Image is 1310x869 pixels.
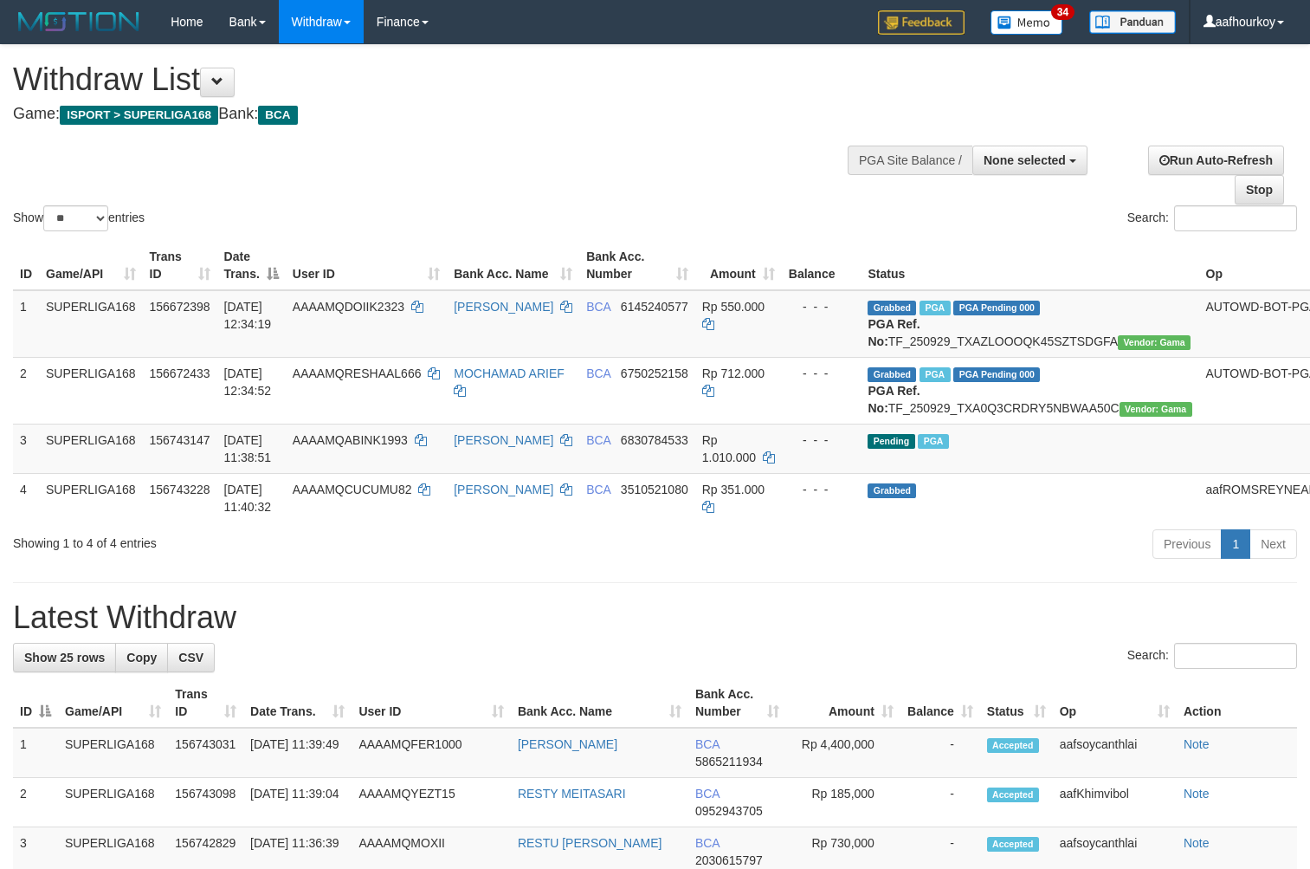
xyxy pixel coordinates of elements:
span: Rp 712.000 [702,366,765,380]
div: - - - [789,431,855,449]
span: BCA [695,836,720,850]
th: Trans ID: activate to sort column ascending [168,678,243,728]
span: Rp 1.010.000 [702,433,756,464]
span: Rp 550.000 [702,300,765,314]
span: 156672398 [150,300,210,314]
span: Copy 6145240577 to clipboard [621,300,688,314]
a: MOCHAMAD ARIEF [454,366,565,380]
th: Balance: activate to sort column ascending [900,678,980,728]
label: Show entries [13,205,145,231]
span: Marked by aafsoycanthlai [918,434,948,449]
label: Search: [1127,643,1297,669]
span: PGA Pending [953,367,1040,382]
td: AAAAMQFER1000 [352,728,510,778]
div: Showing 1 to 4 of 4 entries [13,528,532,552]
td: SUPERLIGA168 [39,290,143,358]
span: PGA Pending [953,301,1040,315]
th: Bank Acc. Number: activate to sort column ascending [579,241,695,290]
span: 156743228 [150,483,210,496]
span: Rp 351.000 [702,483,765,496]
span: AAAAMQCUCUMU82 [293,483,412,496]
span: Copy 0952943705 to clipboard [695,804,763,818]
span: Vendor URL: https://trx31.1velocity.biz [1118,335,1191,350]
td: SUPERLIGA168 [58,778,168,827]
td: 2 [13,357,39,424]
th: Date Trans.: activate to sort column ascending [243,678,352,728]
span: BCA [258,106,297,125]
td: - [900,728,980,778]
span: 34 [1051,4,1074,20]
td: 1 [13,728,58,778]
span: Accepted [987,788,1039,802]
th: ID: activate to sort column descending [13,678,58,728]
span: Vendor URL: https://trx31.1velocity.biz [1120,402,1192,417]
td: aafKhimvibol [1053,778,1177,827]
a: [PERSON_NAME] [454,433,553,447]
a: CSV [167,643,215,672]
a: [PERSON_NAME] [518,737,617,751]
td: 4 [13,473,39,522]
span: ISPORT > SUPERLIGA168 [60,106,218,125]
img: panduan.png [1089,10,1176,34]
td: SUPERLIGA168 [58,728,168,778]
td: 3 [13,424,39,473]
span: None selected [984,153,1066,167]
a: RESTU [PERSON_NAME] [518,836,661,850]
a: 1 [1221,529,1250,559]
span: CSV [178,651,203,665]
span: Copy 6750252158 to clipboard [621,366,688,380]
span: Copy [126,651,157,665]
a: Note [1184,787,1210,801]
th: User ID: activate to sort column ascending [352,678,510,728]
h4: Game: Bank: [13,106,856,123]
a: Note [1184,737,1210,751]
a: Note [1184,836,1210,850]
span: Grabbed [868,367,916,382]
span: Show 25 rows [24,651,105,665]
span: 156672433 [150,366,210,380]
span: Grabbed [868,301,916,315]
input: Search: [1174,643,1297,669]
td: 156743098 [168,778,243,827]
td: Rp 4,400,000 [786,728,900,778]
span: [DATE] 12:34:52 [224,366,272,398]
span: Copy 5865211934 to clipboard [695,755,763,768]
span: Marked by aafsoycanthlai [920,301,950,315]
span: [DATE] 11:38:51 [224,433,272,464]
div: - - - [789,481,855,498]
span: [DATE] 12:34:19 [224,300,272,331]
span: Copy 3510521080 to clipboard [621,483,688,496]
td: 156743031 [168,728,243,778]
td: Rp 185,000 [786,778,900,827]
th: Action [1177,678,1297,728]
th: ID [13,241,39,290]
span: Accepted [987,837,1039,852]
span: BCA [695,787,720,801]
img: Feedback.jpg [878,10,965,35]
th: Status: activate to sort column ascending [980,678,1053,728]
th: Op: activate to sort column ascending [1053,678,1177,728]
div: - - - [789,365,855,382]
td: 2 [13,778,58,827]
td: TF_250929_TXA0Q3CRDRY5NBWAA50C [861,357,1198,424]
th: Balance [782,241,862,290]
th: Amount: activate to sort column ascending [786,678,900,728]
button: None selected [972,146,1087,175]
span: AAAAMQABINK1993 [293,433,408,447]
th: Amount: activate to sort column ascending [695,241,782,290]
span: BCA [586,366,610,380]
span: Pending [868,434,914,449]
th: Date Trans.: activate to sort column descending [217,241,286,290]
span: AAAAMQDOIIK2323 [293,300,404,314]
th: Status [861,241,1198,290]
span: Copy 6830784533 to clipboard [621,433,688,447]
a: Show 25 rows [13,643,116,672]
th: Bank Acc. Name: activate to sort column ascending [511,678,688,728]
span: Grabbed [868,483,916,498]
h1: Latest Withdraw [13,600,1297,635]
a: Stop [1235,175,1284,204]
td: AAAAMQYEZT15 [352,778,510,827]
a: RESTY MEITASARI [518,787,626,801]
select: Showentries [43,205,108,231]
div: PGA Site Balance / [848,146,972,175]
